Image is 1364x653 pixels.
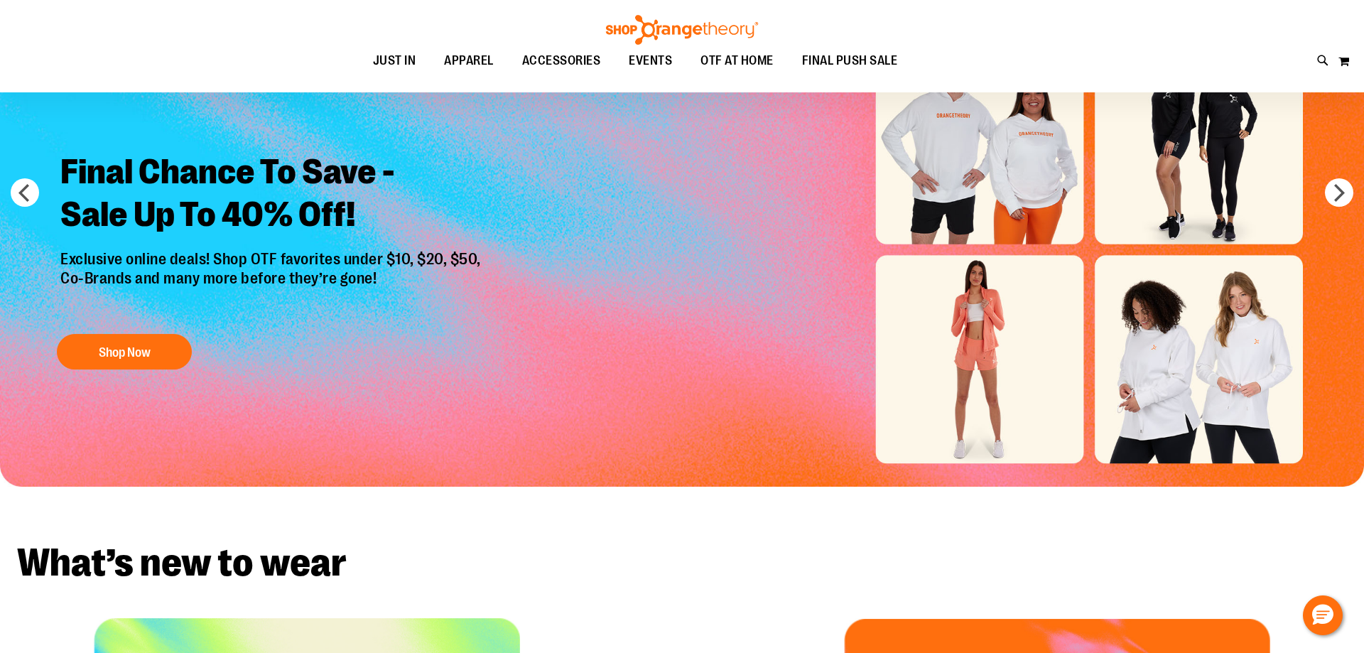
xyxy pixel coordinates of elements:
p: Exclusive online deals! Shop OTF favorites under $10, $20, $50, Co-Brands and many more before th... [50,250,495,320]
span: JUST IN [373,45,416,77]
a: FINAL PUSH SALE [788,45,912,77]
span: ACCESSORIES [522,45,601,77]
a: JUST IN [359,45,431,77]
a: OTF AT HOME [686,45,788,77]
img: Shop Orangetheory [604,15,760,45]
span: FINAL PUSH SALE [802,45,898,77]
h2: Final Chance To Save - Sale Up To 40% Off! [50,140,495,250]
button: prev [11,178,39,207]
a: EVENTS [615,45,686,77]
a: Final Chance To Save -Sale Up To 40% Off! Exclusive online deals! Shop OTF favorites under $10, $... [50,140,495,377]
span: APPAREL [444,45,494,77]
a: ACCESSORIES [508,45,615,77]
button: next [1325,178,1353,207]
h2: What’s new to wear [17,544,1347,583]
a: APPAREL [430,45,508,77]
span: OTF AT HOME [700,45,774,77]
span: EVENTS [629,45,672,77]
button: Shop Now [57,334,192,369]
button: Hello, have a question? Let’s chat. [1303,595,1343,635]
